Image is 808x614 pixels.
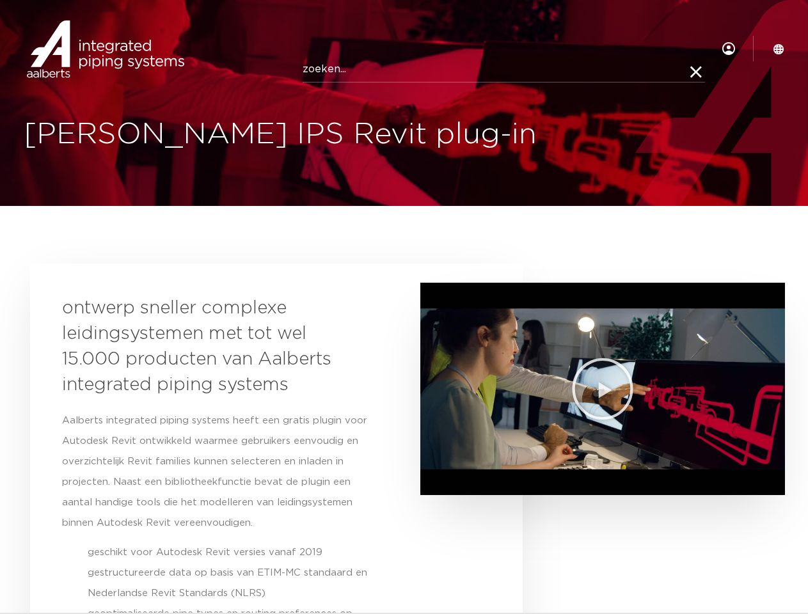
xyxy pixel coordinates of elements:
input: zoeken... [303,57,705,83]
li: geschikt voor Autodesk Revit versies vanaf 2019 [88,542,376,563]
p: Aalberts integrated piping systems heeft een gratis plugin voor Autodesk Revit ontwikkeld waarmee... [62,411,376,533]
h3: ontwerp sneller complexe leidingsystemen met tot wel 15.000 producten van Aalberts integrated pip... [62,295,344,398]
li: gestructureerde data op basis van ETIM-MC standaard en Nederlandse Revit Standards (NLRS) [88,563,376,604]
div: Video afspelen [571,357,635,421]
h1: [PERSON_NAME] IPS Revit plug-in [24,114,802,155]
